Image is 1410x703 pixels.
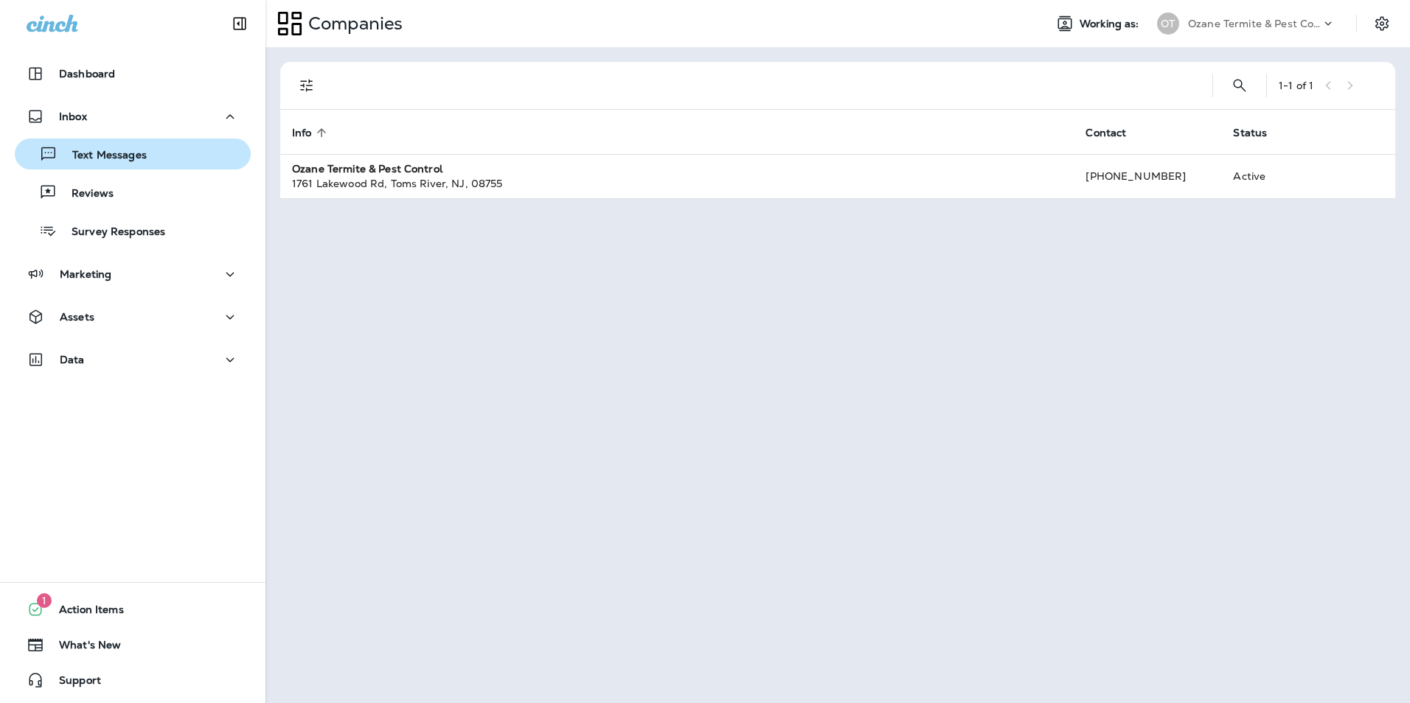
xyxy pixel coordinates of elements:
button: Search Companies [1225,71,1254,100]
button: Data [15,345,251,374]
strong: Ozane Termite & Pest Control [292,162,442,175]
button: Filters [292,71,322,100]
p: Inbox [59,111,87,122]
span: Info [292,127,312,139]
div: 1761 Lakewood Rd , Toms River , NJ , 08755 [292,176,1062,191]
span: Contact [1086,127,1126,139]
button: Support [15,665,251,695]
span: 1 [37,593,52,608]
button: Survey Responses [15,215,251,246]
td: [PHONE_NUMBER] [1074,154,1221,198]
p: Dashboard [59,68,115,80]
p: Data [60,354,85,366]
button: 1Action Items [15,595,251,624]
span: Support [44,674,101,692]
button: Reviews [15,177,251,208]
p: Survey Responses [57,225,165,239]
p: Assets [60,311,94,323]
span: Status [1233,126,1286,139]
p: Reviews [57,187,114,201]
div: OT [1157,13,1179,35]
p: Companies [302,13,403,35]
span: Info [292,126,331,139]
span: Contact [1086,126,1145,139]
span: Working as: [1080,18,1142,30]
button: Marketing [15,259,251,289]
span: Action Items [44,604,124,621]
button: Text Messages [15,139,251,169]
button: Inbox [15,102,251,131]
p: Text Messages [58,149,147,163]
button: Dashboard [15,59,251,88]
span: Status [1233,127,1267,139]
p: Marketing [60,268,111,280]
td: Active [1221,154,1316,198]
p: Ozane Termite & Pest Control [1188,18,1321,29]
button: Settings [1369,10,1395,37]
span: What's New [44,639,121,657]
button: Assets [15,302,251,332]
button: Collapse Sidebar [219,9,260,38]
button: What's New [15,630,251,660]
div: 1 - 1 of 1 [1279,80,1313,91]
